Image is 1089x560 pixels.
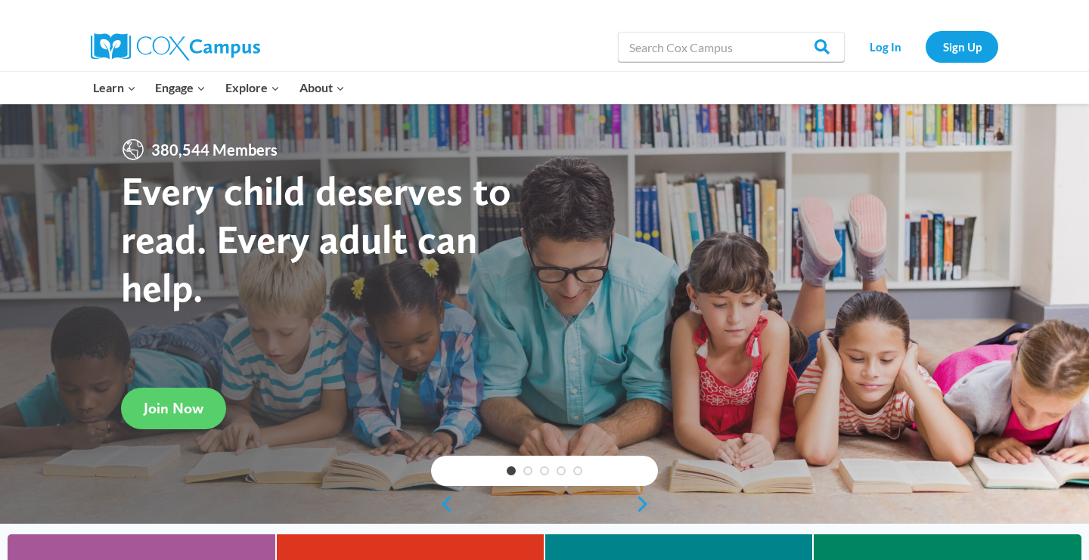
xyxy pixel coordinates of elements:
span: About [299,78,345,97]
span: Engage [155,78,206,97]
a: Join Now [121,388,226,429]
a: 1 [507,466,516,475]
input: Search Cox Campus [618,32,845,62]
a: Log In [852,31,918,62]
span: Join Now [144,399,203,417]
a: next [635,495,658,513]
span: Learn [93,78,136,97]
img: Cox Campus [91,33,260,60]
nav: Secondary Navigation [852,31,998,62]
a: 3 [540,466,549,475]
a: 5 [573,466,582,475]
a: 2 [523,466,532,475]
span: Explore [225,78,280,97]
span: 380,544 Members [145,138,284,162]
a: previous [431,495,454,513]
a: 4 [557,466,566,475]
nav: Primary Navigation [83,72,354,104]
a: Sign Up [926,31,998,62]
div: content slider buttons [431,489,658,519]
strong: Every child deserves to read. Every adult can help. [121,166,511,311]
